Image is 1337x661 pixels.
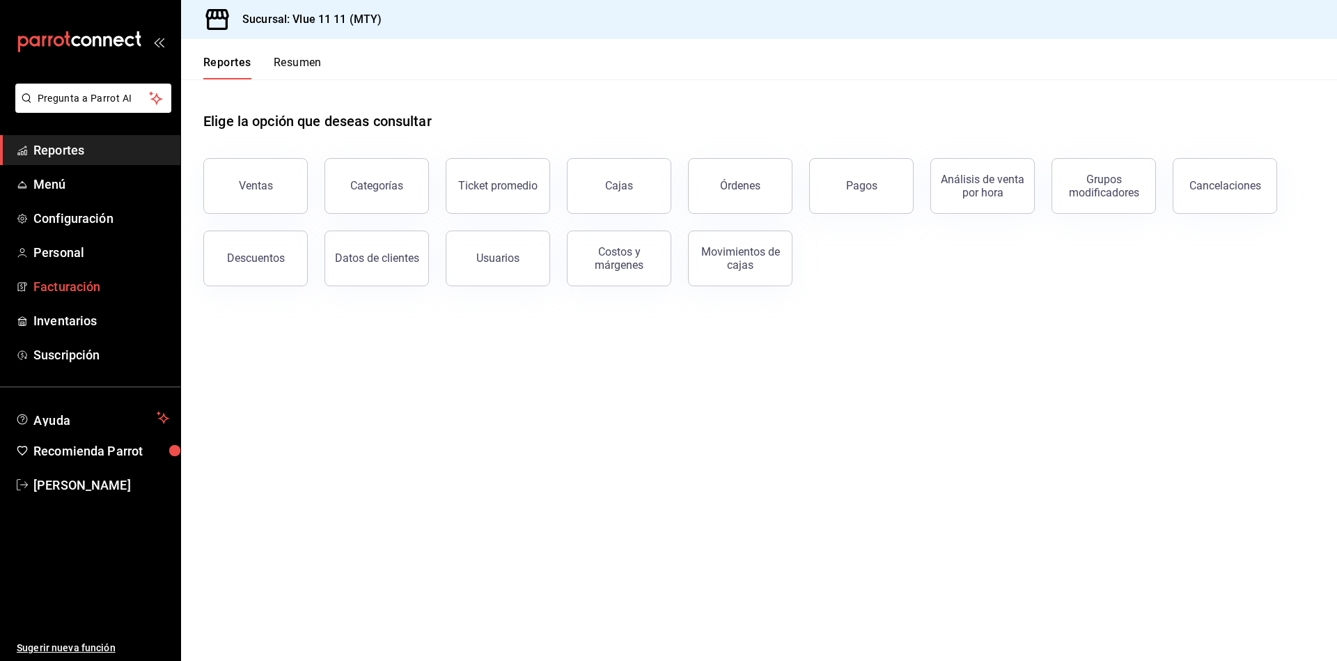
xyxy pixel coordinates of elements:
div: Movimientos de cajas [697,245,783,272]
button: Grupos modificadores [1051,158,1156,214]
div: Cancelaciones [1189,179,1261,192]
button: Pagos [809,158,914,214]
a: Cajas [567,158,671,214]
span: Inventarios [33,311,169,330]
button: Ventas [203,158,308,214]
span: Recomienda Parrot [33,442,169,460]
span: [PERSON_NAME] [33,476,169,495]
span: Reportes [33,141,169,160]
div: Costos y márgenes [576,245,662,272]
button: Reportes [203,56,251,79]
button: Ticket promedio [446,158,550,214]
button: Resumen [274,56,322,79]
span: Configuración [33,209,169,228]
div: Datos de clientes [335,251,419,265]
span: Suscripción [33,345,169,364]
h3: Sucursal: Vlue 11 11 (MTY) [231,11,382,28]
button: Descuentos [203,231,308,286]
div: Grupos modificadores [1061,173,1147,199]
button: Órdenes [688,158,792,214]
div: Órdenes [720,179,760,192]
div: Categorías [350,179,403,192]
div: Usuarios [476,251,519,265]
button: Movimientos de cajas [688,231,792,286]
span: Sugerir nueva función [17,641,169,655]
h1: Elige la opción que deseas consultar [203,111,432,132]
div: Cajas [605,178,634,194]
button: Usuarios [446,231,550,286]
span: Personal [33,243,169,262]
div: Ventas [239,179,273,192]
span: Pregunta a Parrot AI [38,91,150,106]
button: Costos y márgenes [567,231,671,286]
button: Cancelaciones [1173,158,1277,214]
div: navigation tabs [203,56,322,79]
div: Análisis de venta por hora [939,173,1026,199]
button: Análisis de venta por hora [930,158,1035,214]
span: Ayuda [33,410,151,426]
div: Ticket promedio [458,179,538,192]
a: Pregunta a Parrot AI [10,101,171,116]
button: Datos de clientes [325,231,429,286]
button: Categorías [325,158,429,214]
div: Descuentos [227,251,285,265]
span: Facturación [33,277,169,296]
span: Menú [33,175,169,194]
div: Pagos [846,179,877,192]
button: Pregunta a Parrot AI [15,84,171,113]
button: open_drawer_menu [153,36,164,47]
